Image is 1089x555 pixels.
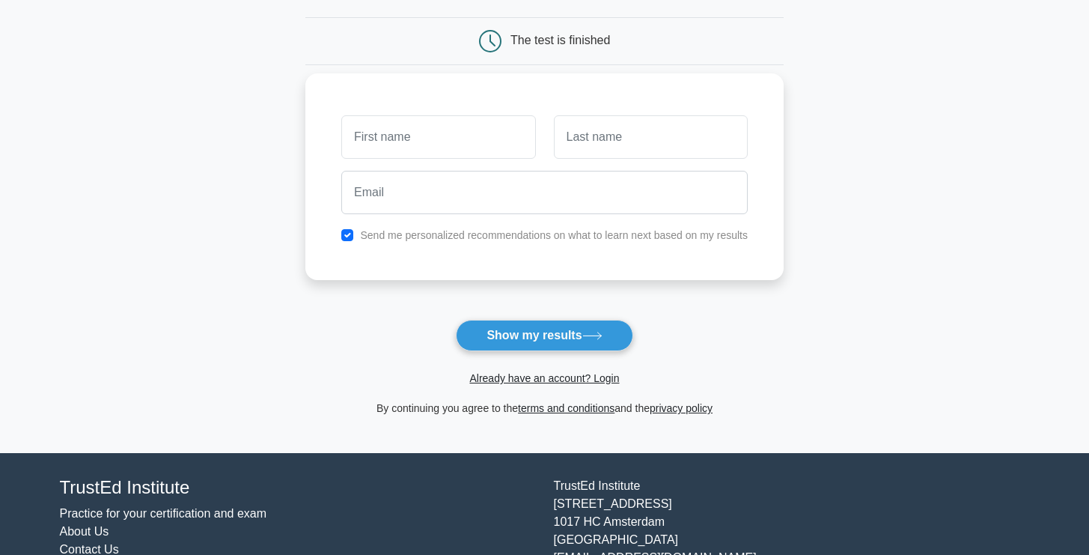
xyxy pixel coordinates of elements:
label: Send me personalized recommendations on what to learn next based on my results [360,229,748,241]
div: The test is finished [510,34,610,46]
a: Practice for your certification and exam [60,507,267,520]
a: Already have an account? Login [469,372,619,384]
a: privacy policy [650,402,713,414]
a: terms and conditions [518,402,614,414]
input: First name [341,115,535,159]
input: Email [341,171,748,214]
input: Last name [554,115,748,159]
div: By continuing you agree to the and the [296,399,793,417]
h4: TrustEd Institute [60,477,536,499]
a: About Us [60,525,109,538]
button: Show my results [456,320,632,351]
